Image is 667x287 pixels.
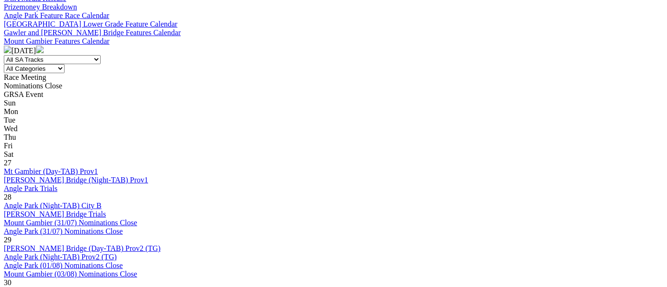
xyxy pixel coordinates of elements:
a: Mount Gambier (03/08) Nominations Close [4,270,137,278]
a: [PERSON_NAME] Bridge Trials [4,210,106,218]
div: [DATE] [4,46,663,55]
div: Race Meeting [4,73,663,82]
span: 28 [4,193,11,201]
a: Angle Park Feature Race Calendar [4,11,109,19]
a: Angle Park (01/08) Nominations Close [4,261,123,269]
div: Nominations Close [4,82,663,90]
div: Wed [4,124,663,133]
div: Mon [4,107,663,116]
a: Mt Gambier (Day-TAB) Prov1 [4,167,98,175]
a: Prizemoney Breakdown [4,3,77,11]
a: [GEOGRAPHIC_DATA] Lower Grade Feature Calendar [4,20,178,28]
span: 29 [4,236,11,244]
a: Mount Gambier (31/07) Nominations Close [4,219,137,227]
a: [PERSON_NAME] Bridge (Night-TAB) Prov1 [4,176,148,184]
div: Sun [4,99,663,107]
a: Angle Park (31/07) Nominations Close [4,227,123,235]
a: Angle Park (Night-TAB) City B [4,201,102,210]
span: 30 [4,278,11,287]
a: Gawler and [PERSON_NAME] Bridge Features Calendar [4,29,181,37]
div: Thu [4,133,663,142]
div: GRSA Event [4,90,663,99]
div: Tue [4,116,663,124]
span: 27 [4,159,11,167]
a: Angle Park (Night-TAB) Prov2 (TG) [4,253,117,261]
a: Angle Park Trials [4,184,57,192]
img: chevron-right-pager-white.svg [36,46,44,53]
a: Mount Gambier Features Calendar [4,37,110,45]
div: Fri [4,142,663,150]
img: chevron-left-pager-white.svg [4,46,11,53]
a: [PERSON_NAME] Bridge (Day-TAB) Prov2 (TG) [4,244,160,252]
div: Sat [4,150,663,159]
